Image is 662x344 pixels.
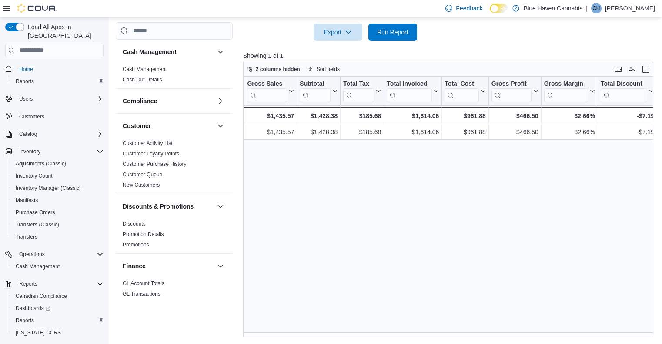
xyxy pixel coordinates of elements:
button: Keyboard shortcuts [613,64,623,74]
button: Customer [123,121,214,130]
a: [US_STATE] CCRS [12,327,64,338]
button: Customer [215,120,226,131]
div: Gross Profit [491,80,532,88]
span: Inventory [19,148,40,155]
span: Operations [19,251,45,258]
a: Inventory Manager (Classic) [12,183,84,193]
span: Manifests [12,195,104,206]
button: Gross Margin [544,80,595,102]
a: Cash Management [12,261,63,272]
p: | [586,3,588,13]
h3: Customer [123,121,151,130]
div: $961.88 [445,127,485,137]
p: [PERSON_NAME] [605,3,655,13]
a: Inventory Count [12,171,56,181]
span: Cash Out Details [123,76,162,83]
h3: Compliance [123,96,157,105]
button: [US_STATE] CCRS [9,327,107,339]
div: Cash Management [116,64,233,88]
button: Export [314,24,362,41]
span: Operations [16,249,104,260]
div: -$7.19 [601,111,654,121]
p: Blue Haven Cannabis [524,3,582,13]
div: $1,614.06 [387,127,439,137]
a: New Customers [123,182,160,188]
button: Reports [9,75,107,88]
span: Customers [16,111,104,122]
span: Canadian Compliance [12,291,104,301]
button: Run Report [368,24,417,41]
a: Adjustments (Classic) [12,159,70,169]
span: Users [19,95,33,102]
button: Reports [16,279,41,289]
h3: Cash Management [123,47,177,56]
div: Customer [116,138,233,193]
span: Sort fields [317,66,340,73]
a: GL Transactions [123,290,160,297]
span: Dashboards [16,305,50,312]
span: Customer Purchase History [123,160,187,167]
span: Run Report [377,28,408,37]
div: $1,614.06 [387,111,439,121]
div: $466.50 [491,127,538,137]
span: Home [19,66,33,73]
a: Customer Loyalty Points [123,150,179,156]
input: Dark Mode [490,4,508,13]
span: Inventory Count [16,172,53,179]
button: Total Invoiced [387,80,439,102]
span: Cash Management [123,65,167,72]
span: Promotions [123,241,149,248]
button: Catalog [2,128,107,140]
span: Inventory Manager (Classic) [16,185,81,192]
button: Discounts & Promotions [215,201,226,211]
button: Inventory Manager (Classic) [9,182,107,194]
div: Total Discount [601,80,647,88]
span: Dashboards [12,303,104,314]
span: Promotion Details [123,230,164,237]
span: Customers [19,113,44,120]
div: $466.50 [491,111,538,121]
h3: Discounts & Promotions [123,202,194,210]
div: Gross Margin [544,80,588,102]
button: Users [2,93,107,105]
a: Cash Out Details [123,76,162,82]
div: Gross Margin [544,80,588,88]
a: Purchase Orders [12,207,59,218]
h3: Finance [123,261,146,270]
div: $1,428.38 [300,111,338,121]
span: Purchase Orders [16,209,55,216]
button: Inventory [2,145,107,158]
button: Operations [2,248,107,260]
a: Cash Management [123,66,167,72]
button: Subtotal [300,80,338,102]
a: Home [16,64,37,74]
button: Canadian Compliance [9,290,107,302]
p: Showing 1 of 1 [243,51,658,60]
div: Total Tax [343,80,374,88]
a: GL Account Totals [123,280,164,286]
span: Users [16,94,104,104]
span: Transfers [12,232,104,242]
a: Canadian Compliance [12,291,70,301]
div: 32.66% [544,127,595,137]
div: Chi Hung Le [591,3,602,13]
button: Sort fields [304,64,343,74]
span: Purchase Orders [12,207,104,218]
div: Total Cost [445,80,478,88]
div: $1,435.57 [247,127,294,137]
a: Manifests [12,195,41,206]
span: Home [16,64,104,74]
span: Cash Management [12,261,104,272]
button: Finance [123,261,214,270]
button: Transfers (Classic) [9,219,107,231]
a: Reports [12,76,37,87]
button: Transfers [9,231,107,243]
div: Finance [116,278,233,302]
span: Transfers (Classic) [12,219,104,230]
span: Reports [19,280,37,287]
button: Reports [9,314,107,327]
button: Gross Profit [491,80,538,102]
button: 2 columns hidden [244,64,304,74]
div: Gross Sales [247,80,287,88]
